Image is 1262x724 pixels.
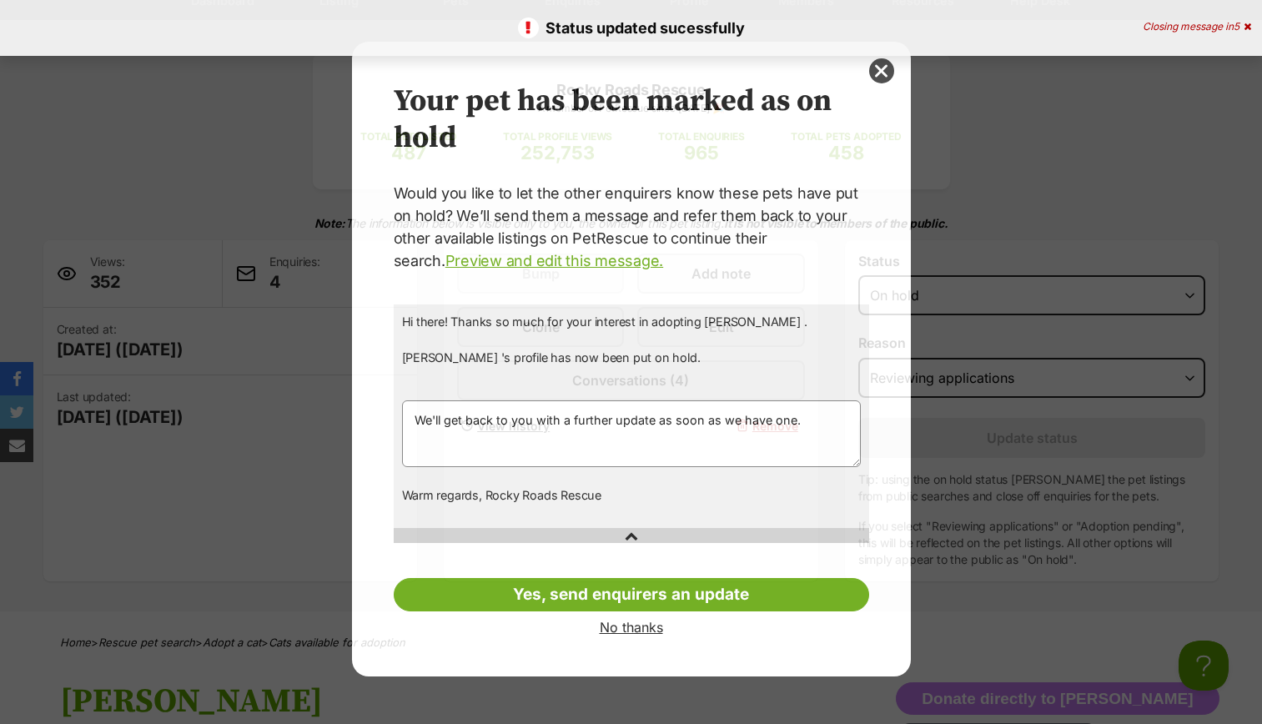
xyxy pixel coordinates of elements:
button: close [869,58,894,83]
h2: Your pet has been marked as on hold [394,83,869,157]
p: Warm regards, Rocky Roads Rescue [402,486,861,505]
div: Closing message in [1143,21,1251,33]
span: 5 [1234,20,1239,33]
p: Status updated sucessfully [17,17,1245,39]
p: Would you like to let the other enquirers know these pets have put on hold? We’ll send them a mes... [394,182,869,272]
a: Yes, send enquirers an update [394,578,869,611]
a: No thanks [394,620,869,635]
p: Hi there! Thanks so much for your interest in adopting [PERSON_NAME] . [PERSON_NAME] 's profile h... [402,313,861,385]
a: Preview and edit this message. [445,252,663,269]
textarea: We'll get back to you with a further update as soon as we have one. [402,400,861,467]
